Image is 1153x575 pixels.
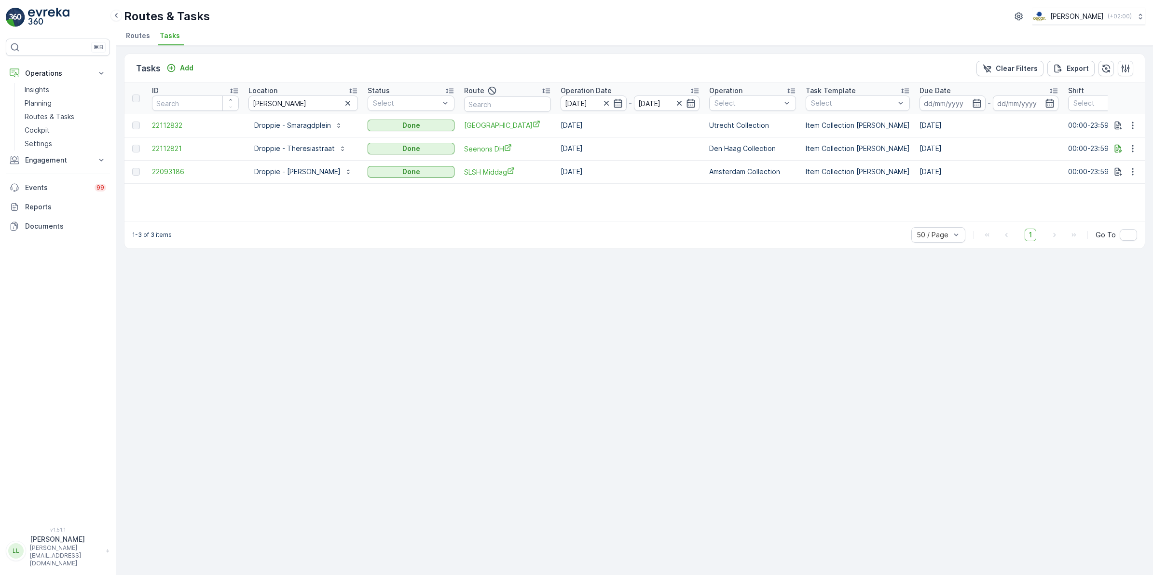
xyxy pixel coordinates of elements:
p: Task Template [806,86,856,96]
div: Toggle Row Selected [132,168,140,176]
span: v 1.51.1 [6,527,110,533]
img: basis-logo_rgb2x.png [1032,11,1046,22]
p: Item Collection [PERSON_NAME] [806,121,910,130]
p: [PERSON_NAME][EMAIL_ADDRESS][DOMAIN_NAME] [30,544,101,567]
p: ID [152,86,159,96]
button: Operations [6,64,110,83]
td: [DATE] [915,137,1063,160]
p: Events [25,183,89,192]
button: LL[PERSON_NAME][PERSON_NAME][EMAIL_ADDRESS][DOMAIN_NAME] [6,534,110,567]
span: 1 [1025,229,1036,241]
p: Done [402,121,420,130]
p: Item Collection [PERSON_NAME] [806,144,910,153]
p: Tasks [136,62,161,75]
button: Clear Filters [976,61,1043,76]
p: Droppie - [PERSON_NAME] [254,167,341,177]
button: Droppie - Smaragdplein [248,118,348,133]
td: [DATE] [556,160,704,183]
p: - [988,97,991,109]
p: Status [368,86,390,96]
td: [DATE] [915,160,1063,183]
p: Add [180,63,193,73]
a: Planning [21,96,110,110]
a: Seenons DH [464,144,551,154]
input: dd/mm/yyyy [993,96,1059,111]
p: Settings [25,139,52,149]
p: Den Haag Collection [709,144,796,153]
p: Routes & Tasks [25,112,74,122]
a: 22112821 [152,144,239,153]
p: Location [248,86,277,96]
p: Operation [709,86,742,96]
p: Operation Date [561,86,612,96]
p: Done [402,167,420,177]
span: [GEOGRAPHIC_DATA] [464,120,551,130]
p: 99 [96,184,104,192]
button: Done [368,120,454,131]
button: Done [368,143,454,154]
a: Cockpit [21,123,110,137]
p: ⌘B [94,43,103,51]
p: Routes & Tasks [124,9,210,24]
td: [DATE] [556,114,704,137]
a: Documents [6,217,110,236]
a: 22112832 [152,121,239,130]
p: Item Collection [PERSON_NAME] [806,167,910,177]
p: Documents [25,221,106,231]
p: [PERSON_NAME] [30,534,101,544]
p: Reports [25,202,106,212]
p: Cockpit [25,125,50,135]
button: Export [1047,61,1095,76]
img: logo [6,8,25,27]
input: dd/mm/yyyy [920,96,986,111]
button: Engagement [6,151,110,170]
button: [PERSON_NAME](+02:00) [1032,8,1145,25]
div: Toggle Row Selected [132,145,140,152]
a: Routes & Tasks [21,110,110,123]
button: Droppie - Theresiastraat [248,141,352,156]
a: SLSH Middag [464,167,551,177]
p: Operations [25,68,91,78]
span: Go To [1096,230,1116,240]
a: Reports [6,197,110,217]
button: Add [163,62,197,74]
a: Lombok [464,120,551,130]
input: Search [152,96,239,111]
p: Select [714,98,781,108]
p: Planning [25,98,52,108]
td: [DATE] [556,137,704,160]
div: LL [8,543,24,559]
p: Amsterdam Collection [709,167,796,177]
a: Insights [21,83,110,96]
p: Shift [1068,86,1084,96]
button: Droppie - [PERSON_NAME] [248,164,358,179]
p: Select [373,98,439,108]
a: 22093186 [152,167,239,177]
p: Utrecht Collection [709,121,796,130]
p: Droppie - Theresiastraat [254,144,335,153]
input: dd/mm/yyyy [634,96,700,111]
p: Export [1067,64,1089,73]
img: logo_light-DOdMpM7g.png [28,8,69,27]
td: [DATE] [915,114,1063,137]
p: 1-3 of 3 items [132,231,172,239]
p: Due Date [920,86,951,96]
input: Search [464,96,551,112]
p: Done [402,144,420,153]
p: ( +02:00 ) [1108,13,1132,20]
p: Engagement [25,155,91,165]
a: Settings [21,137,110,151]
p: - [629,97,632,109]
button: Done [368,166,454,178]
input: dd/mm/yyyy [561,96,627,111]
p: Droppie - Smaragdplein [254,121,331,130]
p: Select [1073,98,1140,108]
p: [PERSON_NAME] [1050,12,1104,21]
a: Events99 [6,178,110,197]
p: Select [811,98,895,108]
